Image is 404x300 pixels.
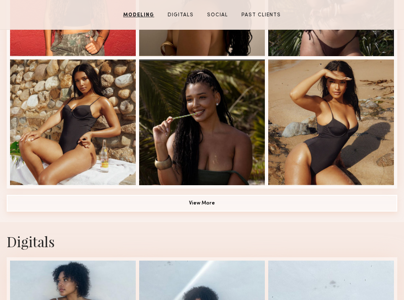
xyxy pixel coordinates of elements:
[7,195,397,212] button: View More
[164,11,197,19] a: Digitals
[120,11,158,19] a: Modeling
[7,232,397,251] div: Digitals
[204,11,231,19] a: Social
[238,11,284,19] a: Past Clients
